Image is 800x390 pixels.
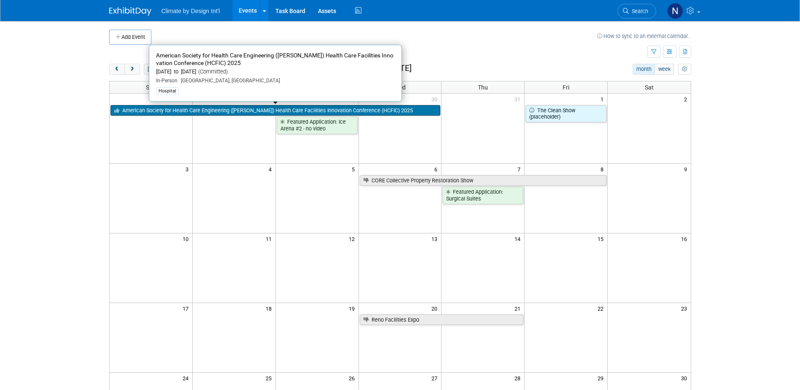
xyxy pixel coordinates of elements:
[109,30,151,45] button: Add Event
[182,233,192,244] span: 10
[431,373,441,383] span: 27
[597,33,691,39] a: How to sync to an external calendar...
[655,64,674,75] button: week
[144,64,166,75] button: [DATE]
[162,8,220,14] span: Climate by Design Int'l
[597,233,607,244] span: 15
[431,233,441,244] span: 13
[109,64,125,75] button: prev
[178,78,280,84] span: [GEOGRAPHIC_DATA], [GEOGRAPHIC_DATA]
[434,164,441,174] span: 6
[360,314,524,325] a: Reno Facilities Expo
[667,3,683,19] img: Neil Tamppari
[156,87,179,95] div: Hospital
[633,64,655,75] button: month
[431,94,441,104] span: 30
[348,373,358,383] span: 26
[629,8,648,14] span: Search
[682,67,687,72] i: Personalize Calendar
[268,164,275,174] span: 4
[110,105,441,116] a: American Society for Health Care Engineering ([PERSON_NAME]) Health Care Facilities Innovation Co...
[517,164,524,174] span: 7
[645,84,654,91] span: Sat
[680,233,691,244] span: 16
[478,84,488,91] span: Thu
[196,68,228,75] span: (Committed)
[156,68,395,76] div: [DATE] to [DATE]
[597,303,607,314] span: 22
[514,94,524,104] span: 31
[683,164,691,174] span: 9
[265,233,275,244] span: 11
[442,187,523,204] a: Featured Application: Surgical Suites
[360,175,607,186] a: CORE Collective Property Restoration Show
[185,164,192,174] span: 3
[431,303,441,314] span: 20
[600,94,607,104] span: 1
[146,84,156,91] span: Sun
[348,303,358,314] span: 19
[156,52,393,67] span: American Society for Health Care Engineering ([PERSON_NAME]) Health Care Facilities Innovation Co...
[514,303,524,314] span: 21
[182,303,192,314] span: 17
[265,373,275,383] span: 25
[514,233,524,244] span: 14
[600,164,607,174] span: 8
[265,303,275,314] span: 18
[680,303,691,314] span: 23
[680,373,691,383] span: 30
[678,64,691,75] button: myCustomButton
[525,105,606,122] a: The Clean Show (placeholder)
[156,78,178,84] span: In-Person
[563,84,569,91] span: Fri
[124,64,140,75] button: next
[683,94,691,104] span: 2
[597,373,607,383] span: 29
[351,164,358,174] span: 5
[277,116,358,134] a: Featured Application: Ice Arena #2 - no video
[109,7,151,16] img: ExhibitDay
[182,373,192,383] span: 24
[617,4,656,19] a: Search
[514,373,524,383] span: 28
[348,233,358,244] span: 12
